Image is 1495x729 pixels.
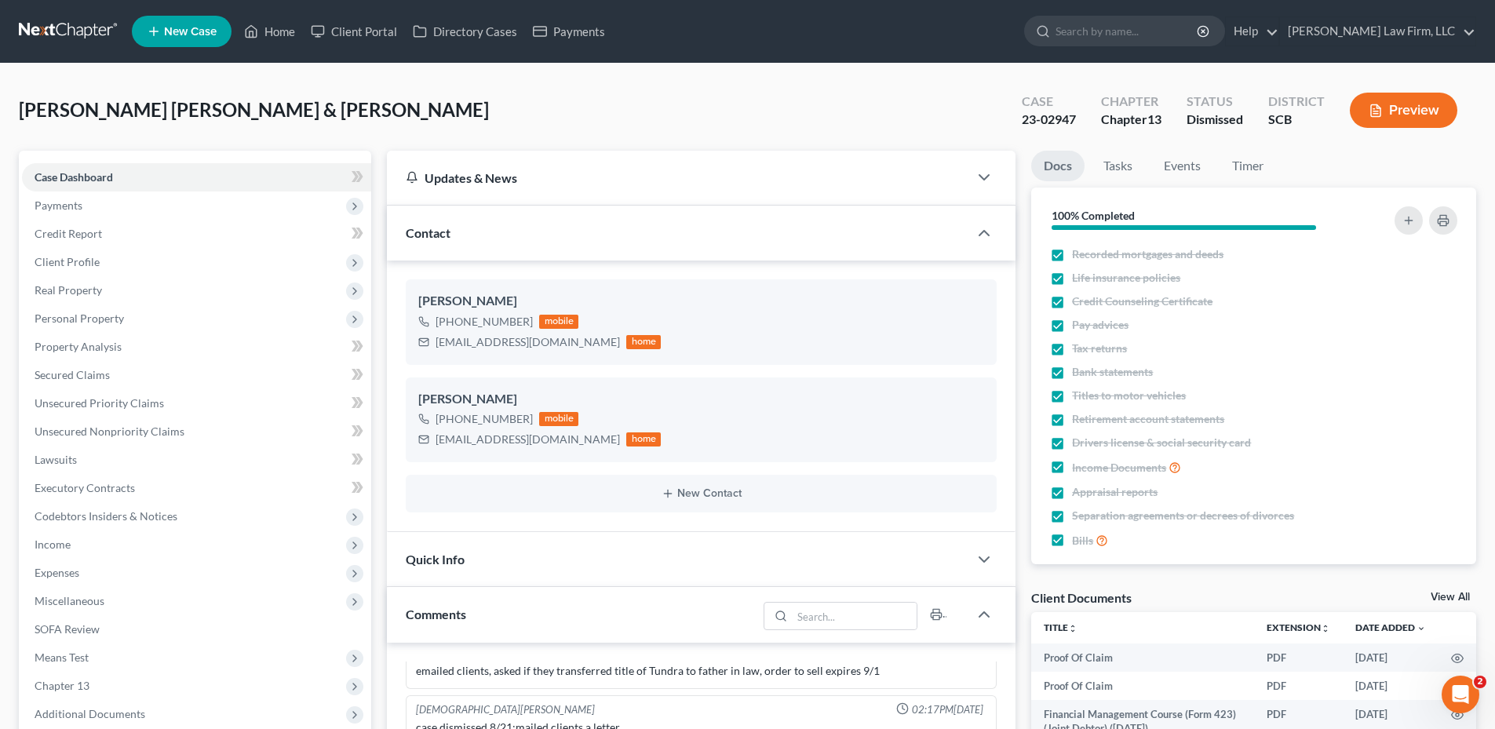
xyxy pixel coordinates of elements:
div: [PHONE_NUMBER] [436,314,533,330]
span: Credit Report [35,227,102,240]
span: Drivers license & social security card [1072,435,1251,450]
span: Codebtors Insiders & Notices [35,509,177,523]
div: Case [1022,93,1076,111]
a: View All [1431,592,1470,603]
a: Help [1226,17,1278,46]
span: 02:17PM[DATE] [912,702,983,717]
span: Means Test [35,651,89,664]
span: Retirement account statements [1072,411,1224,427]
a: Case Dashboard [22,163,371,191]
span: Tax returns [1072,341,1127,356]
a: Executory Contracts [22,474,371,502]
span: [PERSON_NAME] [PERSON_NAME] & [PERSON_NAME] [19,98,489,121]
div: 23-02947 [1022,111,1076,129]
span: New Case [164,26,217,38]
span: Income Documents [1072,460,1166,476]
a: Unsecured Priority Claims [22,389,371,417]
span: Client Profile [35,255,100,268]
span: Separation agreements or decrees of divorces [1072,508,1294,523]
a: Date Added expand_more [1355,621,1426,633]
a: Property Analysis [22,333,371,361]
a: Tasks [1091,151,1145,181]
div: Updates & News [406,169,950,186]
span: Bank statements [1072,364,1153,380]
span: Real Property [35,283,102,297]
span: Unsecured Nonpriority Claims [35,425,184,438]
span: Personal Property [35,312,124,325]
a: Titleunfold_more [1044,621,1077,633]
span: Executory Contracts [35,481,135,494]
span: 2 [1474,676,1486,688]
div: [EMAIL_ADDRESS][DOMAIN_NAME] [436,432,620,447]
div: [PHONE_NUMBER] [436,411,533,427]
span: 13 [1147,111,1161,126]
span: Expenses [35,566,79,579]
a: Extensionunfold_more [1267,621,1330,633]
td: Proof Of Claim [1031,643,1254,672]
span: Life insurance policies [1072,270,1180,286]
i: unfold_more [1068,624,1077,633]
span: Credit Counseling Certificate [1072,293,1212,309]
div: home [626,432,661,447]
span: Payments [35,199,82,212]
div: District [1268,93,1325,111]
input: Search by name... [1056,16,1199,46]
div: Chapter [1101,111,1161,129]
td: [DATE] [1343,643,1438,672]
span: Recorded mortgages and deeds [1072,246,1223,262]
div: Dismissed [1187,111,1243,129]
span: Quick Info [406,552,465,567]
span: Unsecured Priority Claims [35,396,164,410]
div: [DEMOGRAPHIC_DATA][PERSON_NAME] [416,702,595,717]
div: home [626,335,661,349]
td: [DATE] [1343,672,1438,700]
div: [PERSON_NAME] [418,390,984,409]
td: PDF [1254,672,1343,700]
div: Client Documents [1031,589,1132,606]
i: unfold_more [1321,624,1330,633]
span: Titles to motor vehicles [1072,388,1186,403]
span: Contact [406,225,450,240]
a: Events [1151,151,1213,181]
a: Home [236,17,303,46]
span: Pay advices [1072,317,1129,333]
span: Lawsuits [35,453,77,466]
a: Credit Report [22,220,371,248]
a: Lawsuits [22,446,371,474]
a: [PERSON_NAME] Law Firm, LLC [1280,17,1475,46]
a: Unsecured Nonpriority Claims [22,417,371,446]
span: Case Dashboard [35,170,113,184]
span: Comments [406,607,466,621]
a: Docs [1031,151,1085,181]
button: Preview [1350,93,1457,128]
a: Payments [525,17,613,46]
div: mobile [539,315,578,329]
div: [PERSON_NAME] [418,292,984,311]
span: Appraisal reports [1072,484,1158,500]
div: Status [1187,93,1243,111]
a: Directory Cases [405,17,525,46]
span: Property Analysis [35,340,122,353]
span: Additional Documents [35,707,145,720]
span: SOFA Review [35,622,100,636]
td: Proof Of Claim [1031,672,1254,700]
div: [EMAIL_ADDRESS][DOMAIN_NAME] [436,334,620,350]
div: emailed clients, asked if they transferred title of Tundra to father in law, order to sell expire... [416,663,986,679]
div: Chapter [1101,93,1161,111]
span: Bills [1072,533,1093,549]
button: New Contact [418,487,984,500]
iframe: Intercom live chat [1442,676,1479,713]
span: Miscellaneous [35,594,104,607]
span: Chapter 13 [35,679,89,692]
a: SOFA Review [22,615,371,643]
a: Client Portal [303,17,405,46]
span: Income [35,538,71,551]
div: mobile [539,412,578,426]
td: PDF [1254,643,1343,672]
i: expand_more [1417,624,1426,633]
strong: 100% Completed [1052,209,1135,222]
a: Secured Claims [22,361,371,389]
span: Secured Claims [35,368,110,381]
input: Search... [793,603,917,629]
a: Timer [1220,151,1276,181]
